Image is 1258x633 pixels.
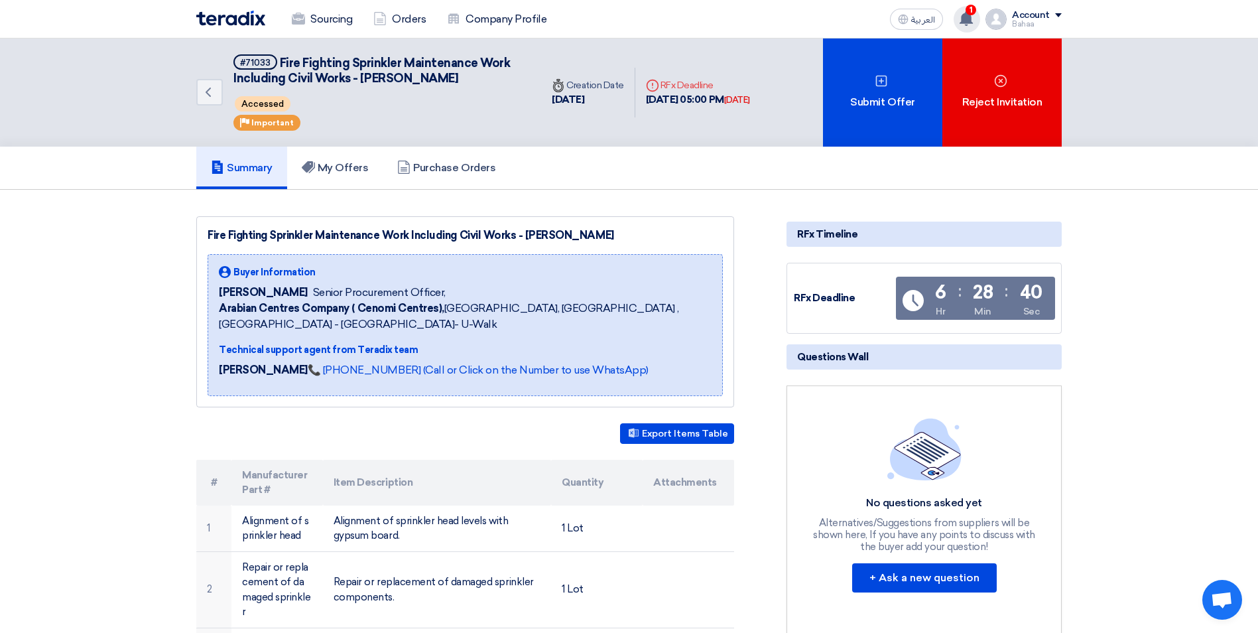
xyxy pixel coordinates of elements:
th: Attachments [643,460,734,506]
span: Buyer Information [233,265,316,279]
td: 1 Lot [551,551,643,628]
td: Repair or replacement of damaged sprinkler components. [323,551,552,628]
span: Fire Fighting Sprinkler Maintenance Work Including Civil Works - [PERSON_NAME] [233,56,510,86]
div: 40 [1020,283,1042,302]
div: [DATE] [724,94,750,107]
td: 1 [196,506,231,552]
div: Reject Invitation [942,38,1062,147]
span: Senior Procurement Officer, [313,285,446,301]
div: Sec [1023,305,1040,318]
strong: [PERSON_NAME] [219,364,308,376]
div: Min [974,305,991,318]
img: profile_test.png [985,9,1007,30]
div: Account [1012,10,1050,21]
b: Arabian Centres Company ( Cenomi Centres), [219,302,444,315]
div: [DATE] [552,92,624,107]
div: Technical support agent from Teradix team [219,343,712,357]
td: 2 [196,551,231,628]
a: Company Profile [436,5,557,34]
a: 📞 [PHONE_NUMBER] (Call or Click on the Number to use WhatsApp) [308,364,649,376]
h5: Fire Fighting Sprinkler Maintenance Work Including Civil Works - Aziz Mall Jeddah [233,54,525,87]
td: Alignment of sprinkler head [231,506,323,552]
h5: My Offers [302,161,369,175]
div: No questions asked yet [812,496,1037,510]
a: Purchase Orders [383,147,510,189]
div: Fire Fighting Sprinkler Maintenance Work Including Civil Works - [PERSON_NAME] [208,228,723,244]
div: 28 [973,283,993,302]
th: Quantity [551,460,643,506]
span: [GEOGRAPHIC_DATA], [GEOGRAPHIC_DATA] ,[GEOGRAPHIC_DATA] - [GEOGRAPHIC_DATA]- U-Walk [219,301,712,332]
span: العربية [911,15,935,25]
a: Orders [363,5,436,34]
a: Sourcing [281,5,363,34]
th: # [196,460,231,506]
td: Repair or replacement of damaged sprinkler [231,551,323,628]
div: Alternatives/Suggestions from suppliers will be shown here, If you have any points to discuss wit... [812,517,1037,553]
span: Questions Wall [797,350,868,364]
th: Item Description [323,460,552,506]
td: Alignment of sprinkler head levels with gypsum board. [323,506,552,552]
div: RFx Deadline [794,291,893,306]
div: Submit Offer [823,38,942,147]
span: Important [251,118,294,127]
button: العربية [890,9,943,30]
h5: Summary [211,161,273,175]
span: [PERSON_NAME] [219,285,308,301]
img: empty_state_list.svg [887,418,962,480]
h5: Purchase Orders [397,161,495,175]
div: RFx Deadline [646,78,750,92]
div: : [1005,279,1008,303]
div: RFx Timeline [786,222,1062,247]
button: Export Items Table [620,423,734,444]
div: [DATE] 05:00 PM [646,92,750,107]
span: 1 [966,5,976,15]
a: My Offers [287,147,383,189]
div: 6 [935,283,946,302]
th: Manufacturer Part # [231,460,323,506]
div: #71033 [240,58,271,67]
a: Summary [196,147,287,189]
td: 1 Lot [551,506,643,552]
div: Hr [936,305,945,318]
a: Open chat [1202,580,1242,620]
div: : [958,279,962,303]
div: Creation Date [552,78,624,92]
img: Teradix logo [196,11,265,26]
span: Accessed [235,96,290,111]
div: Bahaa [1012,21,1062,28]
button: + Ask a new question [852,563,997,593]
